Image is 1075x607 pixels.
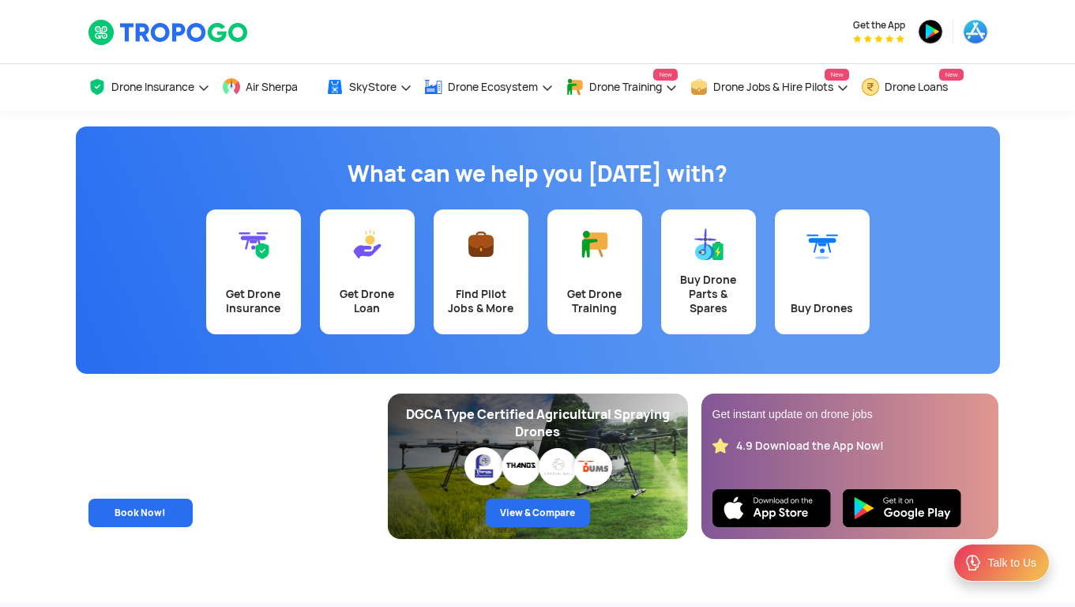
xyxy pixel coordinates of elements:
[918,19,943,44] img: playstore
[246,81,298,93] span: Air Sherpa
[861,64,964,111] a: Drone LoansNew
[736,439,884,454] div: 4.9 Download the App Now!
[434,209,528,334] a: Find Pilot Jobs & More
[424,64,554,111] a: Drone Ecosystem
[557,287,633,315] div: Get Drone Training
[713,81,833,93] span: Drone Jobs & Hire Pilots
[806,228,838,260] img: Buy Drones
[566,64,678,111] a: Drone TrainingNew
[579,228,611,260] img: Get Drone Training
[111,81,194,93] span: Drone Insurance
[988,555,1036,571] div: Talk to Us
[547,209,642,334] a: Get Drone Training
[216,287,291,315] div: Get Drone Insurance
[465,228,497,260] img: Find Pilot Jobs & More
[653,69,677,81] span: New
[351,228,383,260] img: Get Drone Loan
[693,228,724,260] img: Buy Drone Parts & Spares
[222,64,314,111] a: Air Sherpa
[589,81,662,93] span: Drone Training
[712,489,831,527] img: Ios
[443,287,519,315] div: Find Pilot Jobs & More
[88,19,250,46] img: TropoGo Logo
[885,81,948,93] span: Drone Loans
[329,287,405,315] div: Get Drone Loan
[400,406,675,441] div: DGCA Type Certified Agricultural Spraying Drones
[690,64,849,111] a: Drone Jobs & Hire PilotsNew
[853,35,904,43] img: App Raking
[88,64,210,111] a: Drone Insurance
[661,209,756,334] a: Buy Drone Parts & Spares
[939,69,963,81] span: New
[238,228,269,260] img: Get Drone Insurance
[671,273,746,315] div: Buy Drone Parts & Spares
[320,209,415,334] a: Get Drone Loan
[712,406,987,422] div: Get instant update on drone jobs
[853,19,905,32] span: Get the App
[88,499,193,527] a: Book Now!
[486,499,590,527] a: View & Compare
[88,406,261,441] div: Drone Training Courses near your location
[88,449,261,462] div: Book Courses at just Rs. 499
[825,69,848,81] span: New
[712,438,728,454] img: star_rating
[784,301,860,315] div: Buy Drones
[325,64,412,111] a: SkyStore
[963,19,988,44] img: appstore
[964,553,983,572] img: ic_Support.svg
[843,489,961,527] img: Playstore
[206,209,301,334] a: Get Drone Insurance
[88,158,988,190] h1: What can we help you [DATE] with?
[349,81,397,93] span: SkyStore
[448,81,538,93] span: Drone Ecosystem
[775,209,870,334] a: Buy Drones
